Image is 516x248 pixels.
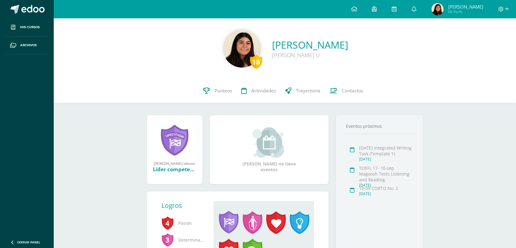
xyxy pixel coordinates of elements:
div: [PERSON_NAME] obtuvo [153,161,196,166]
a: Contactos [325,79,368,103]
span: Mi Perfil [448,9,483,14]
span: Mis cursos [20,25,40,30]
span: Contactos [342,87,363,94]
span: Punteos [215,87,232,94]
span: Actividades [251,87,276,94]
span: 3 [162,233,174,247]
span: Archivos [20,43,37,48]
img: d66720014760d80f5c098767f9c1150e.png [431,3,444,15]
span: Pasión [162,215,204,231]
div: 10-09 CORTO No. 2 [359,185,414,191]
div: Líder competente [153,166,196,173]
span: [PERSON_NAME] [448,4,483,10]
div: [DATE] Integrated Writing Task (Template 1) [359,145,414,157]
a: Punteos [198,79,237,103]
div: [DATE] [359,157,414,162]
div: [PERSON_NAME] no tiene eventos [238,127,300,172]
a: Trayectoria [281,79,325,103]
img: fbfd4d55a9b792503054752a474132f5.png [223,29,261,68]
a: [PERSON_NAME] [272,38,348,51]
div: TOEFL 17- 10-sep Magoosh Tests Listening and Reading [359,165,414,183]
div: [PERSON_NAME] U [272,51,348,59]
div: Logros [162,201,209,210]
span: Cerrar panel [17,240,40,244]
div: [DATE] [359,191,414,196]
span: Trayectoria [296,87,320,94]
a: Mis cursos [5,18,49,36]
div: Eventos próximos [343,123,416,129]
a: Actividades [237,79,281,103]
a: Archivos [5,36,49,54]
div: 18 [250,55,262,69]
span: 4 [162,216,174,230]
img: event_small.png [253,127,286,158]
